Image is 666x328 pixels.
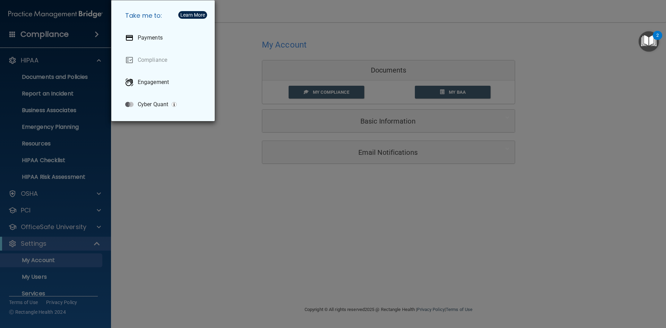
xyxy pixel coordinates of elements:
[120,73,209,92] a: Engagement
[138,79,169,86] p: Engagement
[138,34,163,41] p: Payments
[138,101,168,108] p: Cyber Quant
[639,31,659,52] button: Open Resource Center, 2 new notifications
[120,50,209,70] a: Compliance
[120,95,209,114] a: Cyber Quant
[178,11,207,19] button: Learn More
[180,12,205,17] div: Learn More
[120,6,209,25] h5: Take me to:
[656,35,659,44] div: 2
[546,279,658,306] iframe: Drift Widget Chat Controller
[120,28,209,48] a: Payments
